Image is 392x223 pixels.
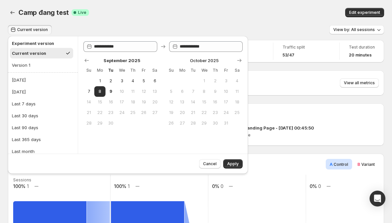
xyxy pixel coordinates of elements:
span: 27 [179,121,185,126]
span: Control [334,162,348,167]
div: Last 30 days [12,112,38,119]
text: 0% [212,183,219,189]
span: Tu [108,68,114,73]
th: Tuesday [106,65,116,76]
th: Monday [94,65,105,76]
span: 17 [223,99,229,105]
span: 13 [179,99,185,105]
span: Camp đang test [18,9,69,17]
span: 22 [97,110,103,115]
button: Wednesday September 3 2025 [116,76,127,86]
div: Last 90 days [12,124,38,131]
span: Fr [223,68,229,73]
button: Saturday September 13 2025 [149,86,160,97]
span: 8 [201,89,207,94]
button: Sunday September 14 2025 [83,97,94,107]
span: 24 [119,110,125,115]
button: Tuesday September 2 2025 [106,76,116,86]
button: Current version [8,25,52,34]
text: 0% [310,183,317,189]
button: Monday September 1 2025 [94,76,105,86]
th: Thursday [127,65,138,76]
button: Saturday October 18 2025 [232,97,243,107]
th: Sunday [166,65,177,76]
th: Sunday [83,65,94,76]
span: 21 [86,110,92,115]
button: Show previous month, August 2025 [82,56,91,65]
text: Sessions [13,177,31,182]
span: 22 [201,110,207,115]
button: Thursday September 18 2025 [127,97,138,107]
span: 23 [212,110,218,115]
div: Open Intercom Messenger [370,191,385,206]
th: Friday [138,65,149,76]
span: 1 [201,78,207,84]
button: Sunday October 12 2025 [166,97,177,107]
span: 28 [190,121,196,126]
a: Test duration20 minutes [349,44,375,58]
button: Wednesday September 17 2025 [116,97,127,107]
button: Friday October 24 2025 [221,107,231,118]
th: Monday [177,65,188,76]
span: 12 [141,89,147,94]
span: Th [212,68,218,73]
button: Sunday October 5 2025 [166,86,177,97]
button: Monday September 15 2025 [94,97,105,107]
button: Wednesday October 22 2025 [199,107,210,118]
span: 3 [119,78,125,84]
th: Thursday [210,65,221,76]
button: Saturday October 25 2025 [232,107,243,118]
span: 14 [86,99,92,105]
span: View by: All sessions [333,27,375,32]
button: Wednesday September 10 2025 [116,86,127,97]
th: Saturday [232,65,243,76]
span: 13 [152,89,158,94]
span: Mo [179,68,185,73]
button: Thursday September 25 2025 [127,107,138,118]
span: Edit experiment [349,10,380,15]
span: 27 [152,110,158,115]
span: Sa [152,68,158,73]
span: 29 [97,121,103,126]
button: View all metrics [340,78,379,88]
button: Friday October 17 2025 [221,97,231,107]
span: 28 [86,121,92,126]
span: Current version [17,27,48,32]
h2: Experiment version [12,40,71,47]
span: Variant [361,162,375,167]
button: Tuesday October 7 2025 [188,86,198,97]
span: 9 [108,89,114,94]
span: Test duration [349,45,375,50]
span: 20 minutes [349,53,372,58]
button: Tuesday September 23 2025 [106,107,116,118]
span: Tu [190,68,196,73]
span: View all metrics [344,80,375,86]
button: Saturday September 6 2025 [149,76,160,86]
span: We [201,68,207,73]
button: Monday October 13 2025 [177,97,188,107]
button: Thursday September 4 2025 [127,76,138,86]
span: 1 [97,78,103,84]
span: Mo [97,68,103,73]
span: 6 [179,89,185,94]
th: Wednesday [116,65,127,76]
button: Back [8,8,17,17]
button: Friday October 10 2025 [221,86,231,97]
button: Saturday September 20 2025 [149,97,160,107]
span: Apply [227,161,239,167]
span: 18 [130,99,136,105]
button: Last 90 days [10,122,76,133]
text: 1 [27,183,29,189]
button: Thursday September 11 2025 [127,86,138,97]
span: 14 [190,99,196,105]
div: Last 365 days [12,136,41,143]
button: Today Tuesday September 9 2025 [106,86,116,97]
span: 30 [108,121,114,126]
button: Apply [223,159,243,168]
span: 8 [97,89,103,94]
p: Seasonal Landing Page - [DATE] 00:45:50 [224,125,314,131]
button: Tuesday October 14 2025 [188,97,198,107]
button: Cancel [199,159,221,168]
button: Saturday September 27 2025 [149,107,160,118]
button: Edit experiment [345,8,384,17]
